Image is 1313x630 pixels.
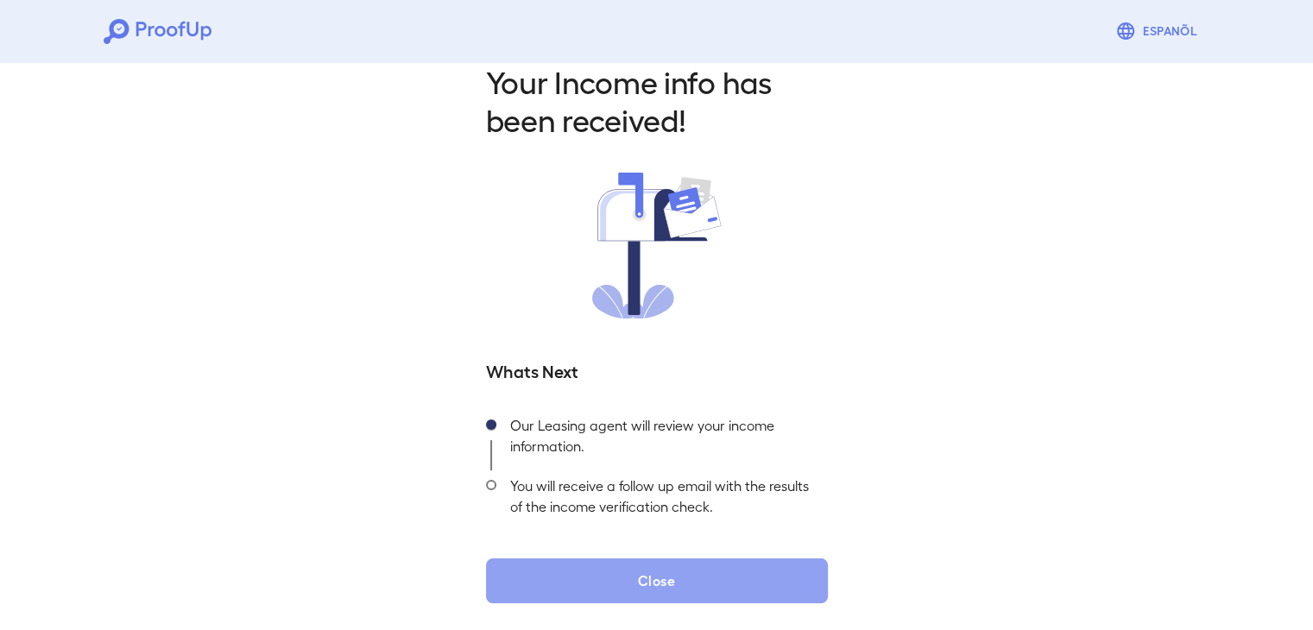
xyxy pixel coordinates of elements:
[1108,14,1209,48] button: Espanõl
[486,62,828,138] h2: Your Income info has been received!
[486,358,828,382] h5: Whats Next
[496,410,828,470] div: Our Leasing agent will review your income information.
[486,558,828,603] button: Close
[496,470,828,531] div: You will receive a follow up email with the results of the income verification check.
[592,173,722,318] img: received.svg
